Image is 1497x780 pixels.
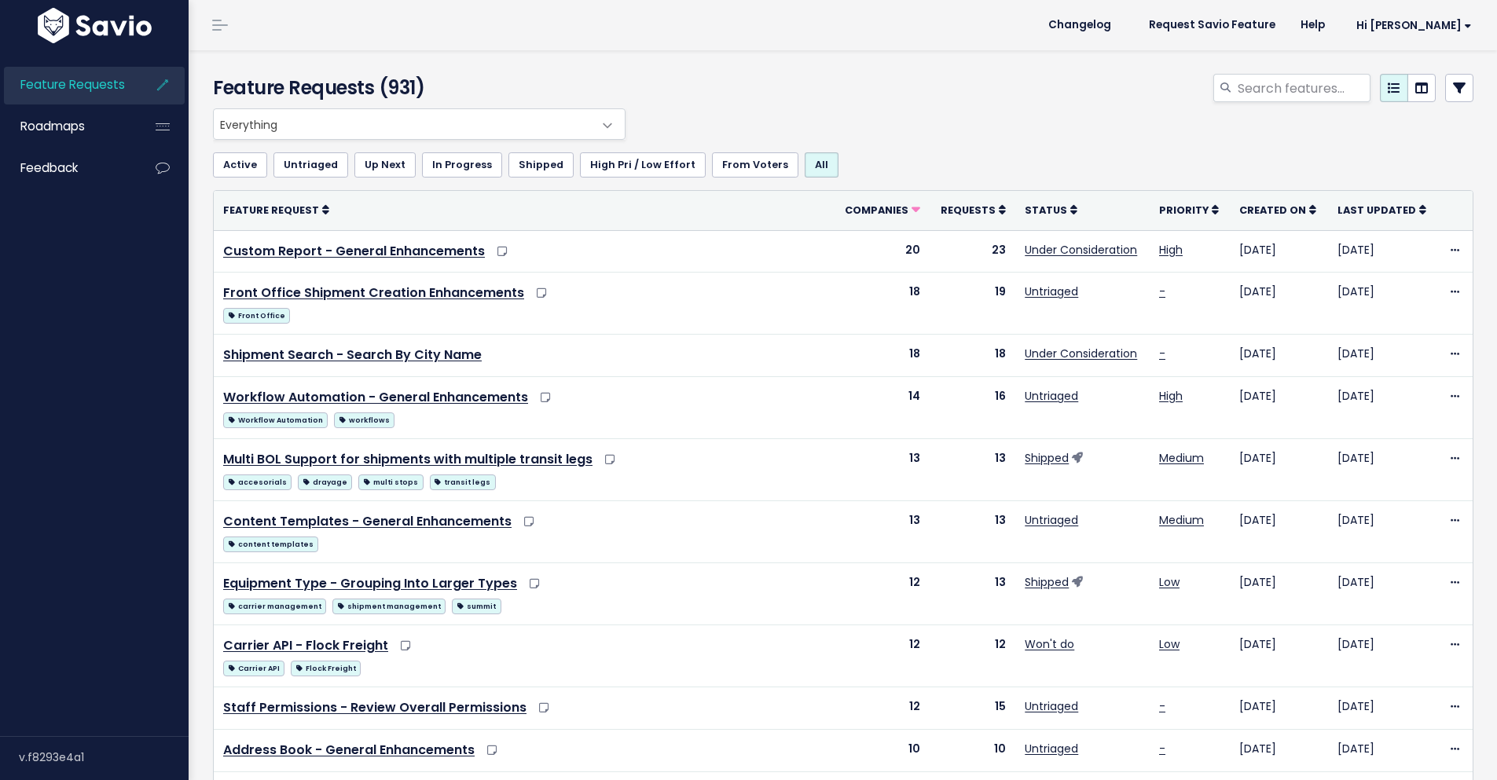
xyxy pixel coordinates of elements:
td: 14 [833,377,930,439]
a: Shipped [1025,450,1069,466]
span: Workflow Automation [223,412,328,428]
a: - [1159,698,1165,714]
td: [DATE] [1328,625,1438,687]
td: 13 [930,439,1015,501]
a: Last Updated [1337,202,1426,218]
a: Untriaged [1025,388,1078,404]
td: [DATE] [1328,729,1438,771]
a: Active [213,152,267,178]
a: Untriaged [1025,698,1078,714]
a: Multi BOL Support for shipments with multiple transit legs [223,450,593,468]
a: shipment management [332,595,446,615]
td: 16 [930,377,1015,439]
span: Everything [214,109,593,139]
a: Hi [PERSON_NAME] [1337,13,1484,38]
td: 20 [833,230,930,273]
td: 12 [833,563,930,625]
a: - [1159,284,1165,299]
td: 19 [930,273,1015,335]
a: High [1159,388,1183,404]
ul: Filter feature requests [213,152,1473,178]
td: [DATE] [1230,377,1328,439]
a: In Progress [422,152,502,178]
td: [DATE] [1230,729,1328,771]
span: Roadmaps [20,118,85,134]
a: drayage [298,471,352,491]
img: logo-white.9d6f32f41409.svg [34,8,156,43]
span: Companies [845,203,908,217]
a: Custom Report - General Enhancements [223,242,485,260]
a: Flock Freight [291,657,361,677]
td: [DATE] [1328,230,1438,273]
span: accesorials [223,474,292,490]
span: Feature Request [223,203,319,217]
a: workflows [334,409,394,429]
span: content templates [223,536,318,552]
a: multi stops [358,471,423,491]
a: Under Consideration [1025,346,1137,361]
td: [DATE] [1230,273,1328,335]
a: Address Book - General Enhancements [223,741,475,759]
a: Help [1288,13,1337,37]
td: [DATE] [1230,687,1328,730]
td: [DATE] [1328,377,1438,439]
td: 18 [833,273,930,335]
a: Feature Request [223,202,329,218]
span: drayage [298,474,352,490]
a: Untriaged [1025,284,1078,299]
a: High Pri / Low Effort [580,152,706,178]
a: Created On [1239,202,1316,218]
a: Shipped [1025,574,1069,590]
span: Priority [1159,203,1209,217]
a: Untriaged [1025,741,1078,756]
a: Won't do [1025,636,1074,652]
a: Shipment Search - Search By City Name [223,346,482,364]
a: Workflow Automation - General Enhancements [223,388,528,406]
a: High [1159,242,1183,258]
a: All [805,152,838,178]
h4: Feature Requests (931) [213,74,618,102]
td: 10 [833,729,930,771]
span: multi stops [358,474,423,490]
span: Carrier API [223,661,284,676]
a: Workflow Automation [223,409,328,429]
td: [DATE] [1230,230,1328,273]
td: 18 [930,335,1015,377]
a: Shipped [508,152,574,178]
span: shipment management [332,599,446,614]
a: Up Next [354,152,416,178]
a: Content Templates - General Enhancements [223,512,512,530]
div: v.f8293e4a1 [19,737,189,778]
span: carrier management [223,599,326,614]
a: Requests [941,202,1006,218]
a: Untriaged [273,152,348,178]
span: Front Office [223,308,290,324]
td: [DATE] [1328,501,1438,563]
a: Medium [1159,450,1204,466]
span: Changelog [1048,20,1111,31]
a: Low [1159,636,1180,652]
td: [DATE] [1230,625,1328,687]
a: - [1159,741,1165,756]
a: From Voters [712,152,798,178]
span: Requests [941,203,996,217]
td: 13 [833,501,930,563]
td: [DATE] [1230,335,1328,377]
a: Request Savio Feature [1136,13,1288,37]
td: [DATE] [1230,563,1328,625]
td: [DATE] [1328,335,1438,377]
input: Search features... [1236,74,1370,102]
a: Priority [1159,202,1219,218]
td: 10 [930,729,1015,771]
span: Status [1025,203,1067,217]
a: accesorials [223,471,292,491]
span: transit legs [430,474,496,490]
td: 18 [833,335,930,377]
td: 15 [930,687,1015,730]
td: 12 [930,625,1015,687]
span: Feedback [20,159,78,176]
span: Hi [PERSON_NAME] [1356,20,1472,31]
td: 13 [833,439,930,501]
a: Companies [845,202,920,218]
a: Untriaged [1025,512,1078,528]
